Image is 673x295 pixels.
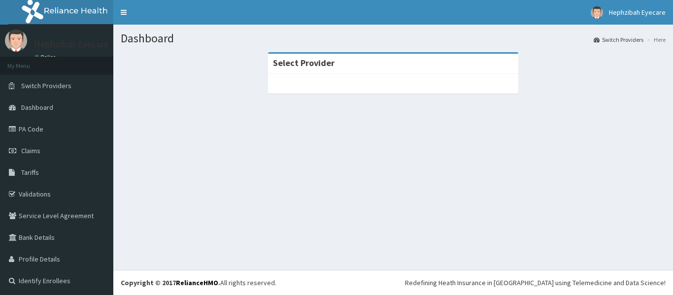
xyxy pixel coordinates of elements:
h1: Dashboard [121,32,666,45]
p: Hephzibah Eyecare [34,40,108,49]
div: Redefining Heath Insurance in [GEOGRAPHIC_DATA] using Telemedicine and Data Science! [405,278,666,288]
a: Switch Providers [594,35,643,44]
img: User Image [5,30,27,52]
span: Switch Providers [21,81,71,90]
strong: Copyright © 2017 . [121,278,220,287]
span: Hephzibah Eyecare [609,8,666,17]
a: Online [34,54,58,61]
span: Tariffs [21,168,39,177]
strong: Select Provider [273,57,335,68]
footer: All rights reserved. [113,270,673,295]
li: Here [644,35,666,44]
span: Claims [21,146,40,155]
a: RelianceHMO [176,278,218,287]
img: User Image [591,6,603,19]
span: Dashboard [21,103,53,112]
